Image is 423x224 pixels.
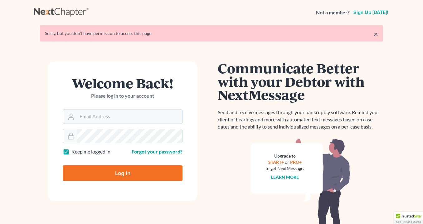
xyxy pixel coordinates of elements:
[285,159,289,165] span: or
[218,109,383,130] p: Send and receive messages through your bankruptcy software. Remind your client of hearings and mo...
[132,149,182,154] a: Forgot your password?
[71,148,110,155] label: Keep me logged in
[316,9,350,16] strong: Not a member?
[352,10,389,15] a: Sign up [DATE]!
[45,30,378,37] div: Sorry, but you don't have permission to access this page
[63,165,182,181] input: Log In
[218,61,383,101] h1: Communicate Better with your Debtor with NextMessage
[63,76,182,90] h1: Welcome Back!
[265,153,304,159] div: Upgrade to
[63,92,182,100] p: Please log in to your account
[394,212,423,224] div: TrustedSite Certified
[77,110,182,124] input: Email Address
[271,174,299,180] a: Learn more
[290,159,302,165] a: PRO+
[265,165,304,172] div: to get NextMessage.
[374,30,378,38] a: ×
[268,159,284,165] a: START+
